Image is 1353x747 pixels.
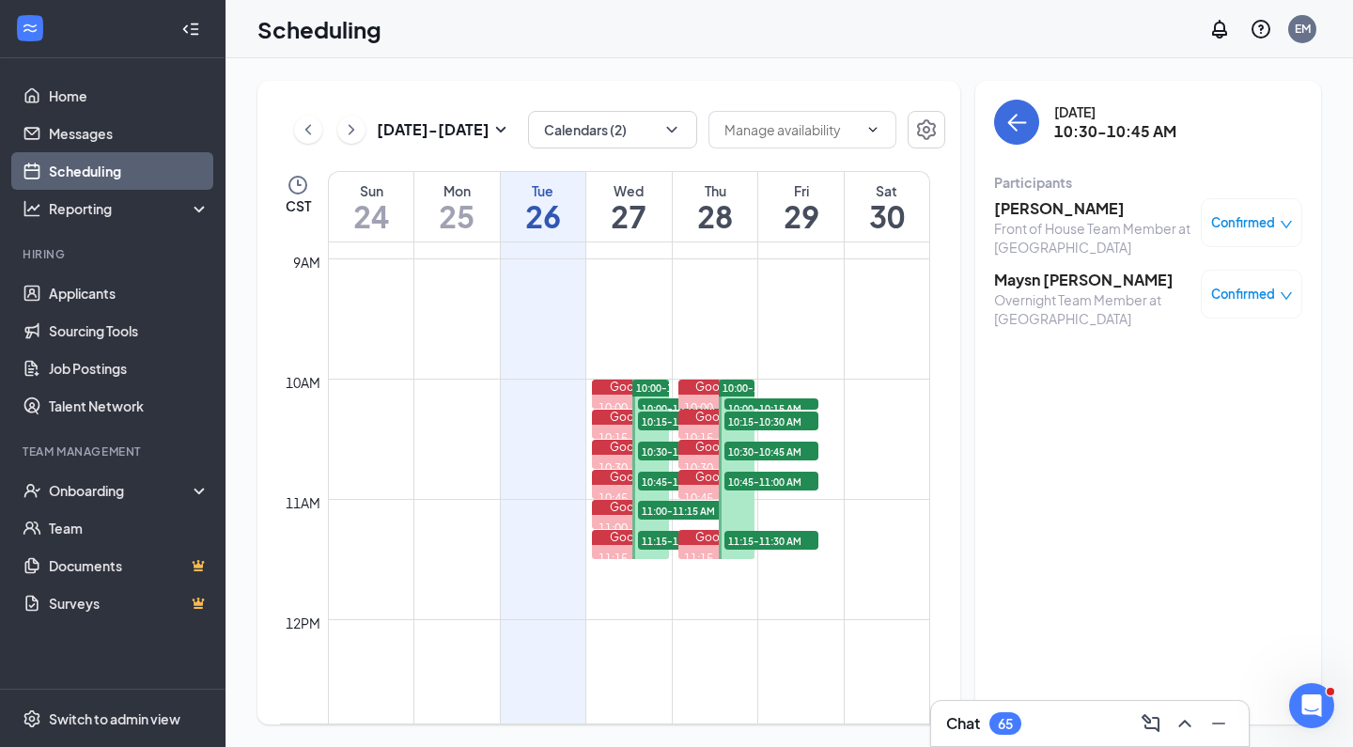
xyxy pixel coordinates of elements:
span: 10:30-10:45 AM [638,442,732,460]
div: Google [678,410,754,425]
div: Google [678,530,754,545]
svg: SmallChevronDown [490,118,512,141]
svg: ChevronDown [865,122,880,137]
svg: Notifications [1208,18,1231,40]
div: 10:15-10:30 AM [592,430,668,462]
h1: 29 [758,200,844,232]
span: 10:45-11:00 AM [638,472,732,490]
div: Fri [758,181,844,200]
h3: [PERSON_NAME] [994,198,1191,219]
div: 11am [282,492,324,513]
div: 12pm [282,613,324,633]
div: EM [1295,21,1311,37]
svg: ChevronDown [662,120,681,139]
div: Overnight Team Member at [GEOGRAPHIC_DATA] [994,290,1191,328]
div: Tue [501,181,586,200]
div: 11:15-11:30 AM [592,551,668,583]
button: ChevronLeft [294,116,322,144]
span: down [1280,289,1293,303]
div: Google [678,380,754,395]
span: CST [286,196,311,215]
span: down [1280,218,1293,231]
div: Google [592,380,668,395]
h1: 24 [329,200,413,232]
h3: 10:30-10:45 AM [1054,121,1176,142]
a: Talent Network [49,387,210,425]
a: Applicants [49,274,210,312]
span: 10:15-10:30 AM [638,412,732,430]
a: August 28, 2025 [673,172,758,241]
svg: ChevronRight [342,118,361,141]
div: Google [592,410,668,425]
button: Settings [908,111,945,148]
div: Reporting [49,199,210,218]
button: Calendars (2)ChevronDown [528,111,697,148]
h1: 25 [414,200,500,232]
span: 10:00-10:15 AM [638,398,732,417]
svg: Settings [23,709,41,728]
a: August 26, 2025 [501,172,586,241]
h3: Chat [946,713,980,734]
div: Onboarding [49,481,194,500]
h1: Scheduling [257,13,381,45]
span: 10:00-10:15 AM [724,398,818,417]
a: August 27, 2025 [586,172,672,241]
span: Confirmed [1211,213,1275,232]
div: 11:00-11:15 AM [592,521,668,552]
svg: Clock [287,174,309,196]
a: August 29, 2025 [758,172,844,241]
button: ChevronRight [337,116,365,144]
svg: ArrowLeft [1005,111,1028,133]
a: August 30, 2025 [845,172,929,241]
svg: ComposeMessage [1140,712,1162,735]
span: 10:45-11:00 AM [724,472,818,490]
div: 10:00-10:15 AM [678,400,754,432]
div: 10:45-11:00 AM [592,490,668,522]
div: Google [592,470,668,485]
svg: QuestionInfo [1250,18,1272,40]
div: Sun [329,181,413,200]
span: 10:00-11:30 AM [636,381,709,395]
svg: ChevronLeft [299,118,318,141]
div: Switch to admin view [49,709,180,728]
div: Front of House Team Member at [GEOGRAPHIC_DATA] [994,219,1191,257]
div: Thu [673,181,758,200]
iframe: Intercom live chat [1289,683,1334,728]
a: DocumentsCrown [49,547,210,584]
div: [DATE] [1054,102,1176,121]
div: Mon [414,181,500,200]
div: Wed [586,181,672,200]
a: Messages [49,115,210,152]
h1: 27 [586,200,672,232]
div: 65 [998,716,1013,732]
button: ComposeMessage [1136,708,1166,739]
div: 10:15-10:30 AM [678,430,754,462]
h1: 26 [501,200,586,232]
h3: Maysn [PERSON_NAME] [994,270,1191,290]
svg: ChevronUp [1174,712,1196,735]
a: August 25, 2025 [414,172,500,241]
a: SurveysCrown [49,584,210,622]
div: 10am [282,372,324,393]
div: 11:15-11:30 AM [678,551,754,583]
a: Sourcing Tools [49,312,210,350]
div: Google [592,530,668,545]
h1: 28 [673,200,758,232]
a: Scheduling [49,152,210,190]
div: Sat [845,181,929,200]
button: Minimize [1204,708,1234,739]
a: Job Postings [49,350,210,387]
div: 10:30-10:45 AM [592,460,668,492]
svg: Analysis [23,199,41,218]
span: Confirmed [1211,285,1275,303]
div: Team Management [23,444,206,459]
div: Hiring [23,246,206,262]
h3: [DATE] - [DATE] [377,119,490,140]
div: 10:30-10:45 AM [678,460,754,492]
h1: 30 [845,200,929,232]
button: ChevronUp [1170,708,1200,739]
span: 10:00-11:30 AM [723,381,796,395]
div: 9am [289,252,324,272]
span: 10:15-10:30 AM [724,412,818,430]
